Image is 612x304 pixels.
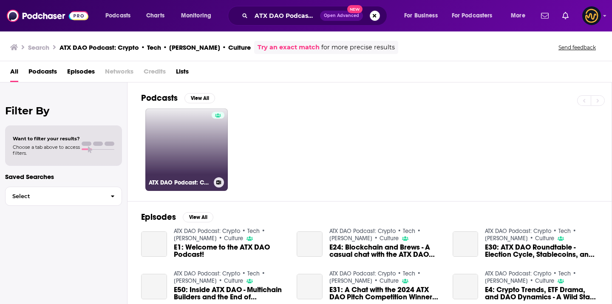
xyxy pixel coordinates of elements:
[141,274,167,300] a: E50: Inside ATX DAO - Multichain Builders and the End of Ecosystem Silos
[146,10,164,22] span: Charts
[145,108,228,191] a: ATX DAO Podcast: Crypto • Tech • [PERSON_NAME] • Culture
[398,9,448,23] button: open menu
[452,10,493,22] span: For Podcasters
[174,227,265,242] a: ATX DAO Podcast: Crypto • Tech • DeGen • Culture
[141,93,178,103] h2: Podcasts
[5,173,122,181] p: Saved Searches
[28,65,57,82] a: Podcasts
[181,10,211,22] span: Monitoring
[453,231,479,257] a: E30: ATX DAO Roundtable - Election Cycle, Stablecoins, and the Road Ahead
[485,270,576,284] a: ATX DAO Podcast: Crypto • Tech • DeGen • Culture
[485,244,598,258] a: E30: ATX DAO Roundtable - Election Cycle, Stablecoins, and the Road Ahead
[582,6,601,25] img: User Profile
[184,93,215,103] button: View All
[13,136,80,142] span: Want to filter your results?
[347,5,363,13] span: New
[251,9,320,23] input: Search podcasts, credits, & more...
[141,212,213,222] a: EpisodesView All
[174,286,287,301] a: E50: Inside ATX DAO - Multichain Builders and the End of Ecosystem Silos
[505,9,536,23] button: open menu
[485,286,598,301] a: E4: Crypto Trends, ETF Drama, and DAO Dynamics - A Wild Start to 2024!
[329,286,442,301] a: E31: A Chat with the 2024 ATX DAO Pitch Competition Winner Jake Pimental
[329,227,421,242] a: ATX DAO Podcast: Crypto • Tech • DeGen • Culture
[485,227,576,242] a: ATX DAO Podcast: Crypto • Tech • DeGen • Culture
[67,65,95,82] a: Episodes
[13,144,80,156] span: Choose a tab above to access filters.
[453,274,479,300] a: E4: Crypto Trends, ETF Drama, and DAO Dynamics - A Wild Start to 2024!
[324,14,359,18] span: Open Advanced
[144,65,166,82] span: Credits
[320,11,363,21] button: Open AdvancedNew
[183,212,213,222] button: View All
[175,9,222,23] button: open menu
[99,9,142,23] button: open menu
[141,93,215,103] a: PodcastsView All
[149,179,210,186] h3: ATX DAO Podcast: Crypto • Tech • [PERSON_NAME] • Culture
[174,244,287,258] a: E1: Welcome to the ATX DAO Podcast!
[105,65,133,82] span: Networks
[297,274,323,300] a: E31: A Chat with the 2024 ATX DAO Pitch Competition Winner Jake Pimental
[141,212,176,222] h2: Episodes
[10,65,18,82] a: All
[404,10,438,22] span: For Business
[5,187,122,206] button: Select
[511,10,525,22] span: More
[559,9,572,23] a: Show notifications dropdown
[59,43,251,51] h3: ATX DAO Podcast: Crypto • Tech • [PERSON_NAME] • Culture
[174,270,265,284] a: ATX DAO Podcast: Crypto • Tech • DeGen • Culture
[582,6,601,25] span: Logged in as LowerStreet
[321,43,395,52] span: for more precise results
[556,44,598,51] button: Send feedback
[329,244,442,258] a: E24: Blockchain and Brews - A casual chat with the ATX DAO Podcast team
[6,193,104,199] span: Select
[5,105,122,117] h2: Filter By
[105,10,130,22] span: Podcasts
[28,43,49,51] h3: Search
[236,6,395,26] div: Search podcasts, credits, & more...
[141,9,170,23] a: Charts
[258,43,320,52] a: Try an exact match
[176,65,189,82] a: Lists
[7,8,88,24] img: Podchaser - Follow, Share and Rate Podcasts
[141,231,167,257] a: E1: Welcome to the ATX DAO Podcast!
[538,9,552,23] a: Show notifications dropdown
[446,9,505,23] button: open menu
[582,6,601,25] button: Show profile menu
[329,270,421,284] a: ATX DAO Podcast: Crypto • Tech • DeGen • Culture
[329,286,442,301] span: E31: A Chat with the 2024 ATX DAO Pitch Competition Winner [PERSON_NAME]
[297,231,323,257] a: E24: Blockchain and Brews - A casual chat with the ATX DAO Podcast team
